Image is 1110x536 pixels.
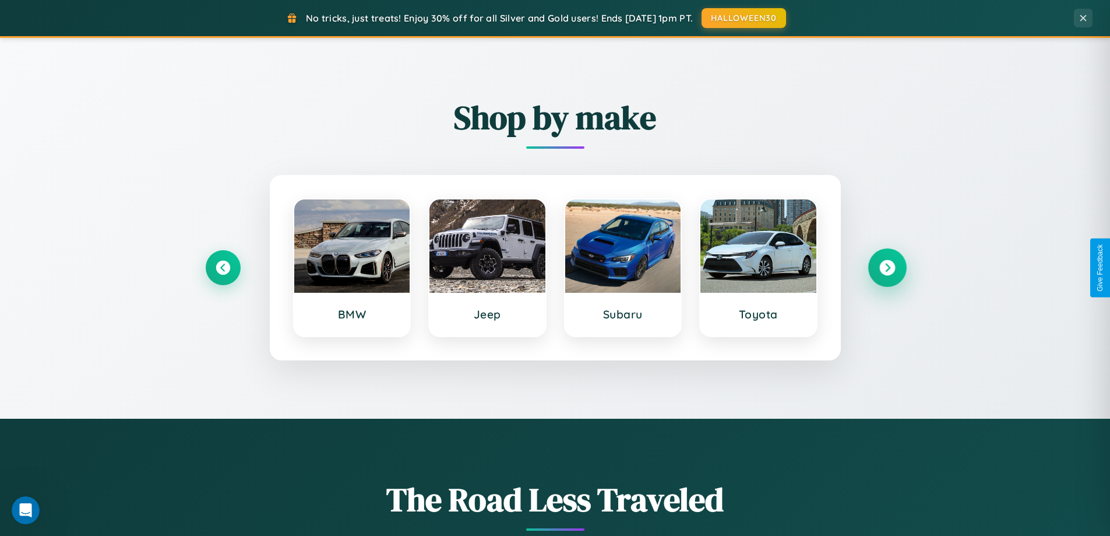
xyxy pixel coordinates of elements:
[306,12,693,24] span: No tricks, just treats! Enjoy 30% off for all Silver and Gold users! Ends [DATE] 1pm PT.
[306,307,399,321] h3: BMW
[702,8,786,28] button: HALLOWEEN30
[206,477,905,522] h1: The Road Less Traveled
[12,496,40,524] iframe: Intercom live chat
[206,95,905,140] h2: Shop by make
[577,307,669,321] h3: Subaru
[441,307,534,321] h3: Jeep
[712,307,805,321] h3: Toyota
[1096,244,1104,292] div: Give Feedback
